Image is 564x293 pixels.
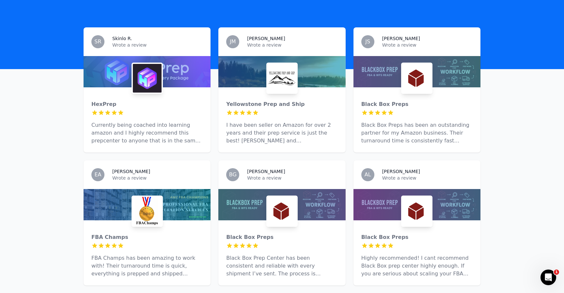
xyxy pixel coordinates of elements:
p: Wrote a review [382,175,473,181]
p: Black Box Prep Center has been consistent and reliable with every shipment I’ve sent. The process... [226,254,337,278]
h3: [PERSON_NAME] [382,168,420,175]
iframe: Intercom live chat [540,270,556,285]
img: FBA Champs [133,197,162,226]
a: JS[PERSON_NAME]Wrote a reviewBlack Box PrepsBlack Box PrepsBlack Box Preps has been an outstandin... [353,27,480,153]
h3: [PERSON_NAME] [112,168,150,175]
p: Wrote a review [112,42,203,48]
span: JM [230,39,236,44]
img: Black Box Preps [268,197,296,226]
p: Wrote a review [112,175,203,181]
p: Highly recommended! I cant recommend Black Box prep center highly enough. If you are serious abou... [361,254,473,278]
a: AL[PERSON_NAME]Wrote a reviewBlack Box PrepsBlack Box PrepsHighly recommended! I cant recommend B... [353,160,480,286]
div: FBA Champs [91,233,203,241]
p: I have been seller on Amazon for over 2 years and their prep service is just the best! [PERSON_NA... [226,121,337,145]
a: SRSkinlo R.Wrote a reviewHexPrepHexPrepCurrently being coached into learning amazon and I highly ... [84,27,211,153]
span: 1 [554,270,559,275]
img: Black Box Preps [402,64,431,93]
img: Yellowstone Prep and Ship [268,64,296,93]
img: HexPrep [133,64,162,93]
a: EA[PERSON_NAME]Wrote a reviewFBA ChampsFBA ChampsFBA Champs has been amazing to work with! Their ... [84,160,211,286]
h3: [PERSON_NAME] [247,168,285,175]
span: JS [365,39,370,44]
div: HexPrep [91,100,203,108]
span: SR [94,39,101,44]
p: Currently being coached into learning amazon and I highly recommend this prepcenter to anyone tha... [91,121,203,145]
h3: Skinlo R. [112,35,132,42]
div: Yellowstone Prep and Ship [226,100,337,108]
p: Wrote a review [247,175,337,181]
p: Black Box Preps has been an outstanding partner for my Amazon business. Their turnaround time is ... [361,121,473,145]
div: Black Box Preps [361,233,473,241]
p: Wrote a review [382,42,473,48]
p: Wrote a review [247,42,337,48]
a: BG[PERSON_NAME]Wrote a reviewBlack Box PrepsBlack Box PrepsBlack Box Prep Center has been consist... [218,160,345,286]
h3: [PERSON_NAME] [382,35,420,42]
div: Black Box Preps [226,233,337,241]
span: BG [229,172,237,177]
span: EA [94,172,101,177]
h3: [PERSON_NAME] [247,35,285,42]
img: Black Box Preps [402,197,431,226]
p: FBA Champs has been amazing to work with! Their turnaround time is quick, everything is prepped a... [91,254,203,278]
div: Black Box Preps [361,100,473,108]
span: AL [365,172,371,177]
a: JM[PERSON_NAME]Wrote a reviewYellowstone Prep and ShipYellowstone Prep and ShipI have been seller... [218,27,345,153]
